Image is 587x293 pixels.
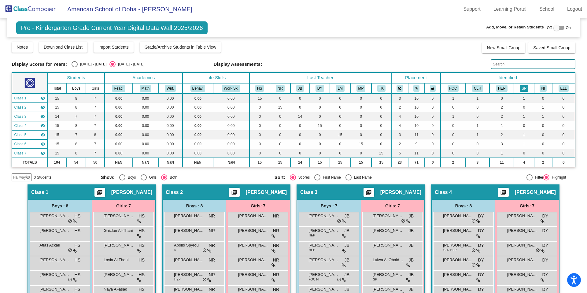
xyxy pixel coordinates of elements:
[40,151,45,156] mat-icon: visibility
[47,139,66,149] td: 15
[66,112,86,121] td: 7
[350,139,371,149] td: 15
[101,174,270,180] mat-radio-group: Select an option
[105,121,133,130] td: 0.00
[466,149,490,158] td: 0
[231,189,238,198] mat-icon: picture_as_pdf
[183,103,213,112] td: 0.00
[12,158,47,167] td: TOTALS
[330,158,350,167] td: 15
[66,158,86,167] td: 54
[183,158,213,167] td: NaN
[133,139,158,149] td: 0.00
[310,94,330,103] td: 0
[12,121,47,130] td: Diane Younes - No Class Name
[290,149,309,158] td: 0
[365,189,372,198] mat-icon: picture_as_pdf
[533,45,570,50] span: Saved Small Group
[183,72,249,83] th: Life Skills
[514,149,534,158] td: 0
[105,112,133,121] td: 0.00
[552,94,575,103] td: 0
[534,130,552,139] td: 0
[489,121,514,130] td: 1
[86,121,105,130] td: 7
[86,83,105,94] th: Girls
[425,112,441,121] td: 0
[133,94,158,103] td: 0.00
[371,139,391,149] td: 0
[12,112,47,121] td: Jennifer Bendriss - No Class Name
[350,121,371,130] td: 0
[158,94,183,103] td: 0.00
[408,139,425,149] td: 9
[371,103,391,112] td: 0
[101,175,115,180] span: Show:
[552,121,575,130] td: 0
[158,112,183,121] td: 0.00
[12,61,67,67] span: Display Scores for Years:
[290,139,309,149] td: 0
[47,158,66,167] td: 104
[310,139,330,149] td: 0
[466,130,490,139] td: 1
[12,94,47,103] td: Hannah Staley - No Class Name
[47,94,66,103] td: 15
[350,83,371,94] th: Monica Perez
[213,112,249,121] td: 0.00
[213,130,249,139] td: 0.00
[350,130,371,139] td: 0
[330,149,350,158] td: 0
[147,175,157,180] div: Girls
[391,149,408,158] td: 5
[222,85,240,92] button: Work Sk.
[559,85,569,92] button: ELL
[310,83,330,94] th: Diane Younes
[112,85,125,92] button: Read.
[249,94,270,103] td: 15
[40,132,45,137] mat-icon: visibility
[44,45,83,50] span: Download Class List
[364,188,374,197] button: Print Students Details
[270,158,291,167] td: 15
[371,130,391,139] td: 0
[290,130,309,139] td: 0
[514,112,534,121] td: 1
[425,94,441,103] td: 0
[16,21,207,34] span: Pre - Kindergarten Grade Current Year Digital Data Wall 2025/2026
[391,112,408,121] td: 4
[310,112,330,121] td: 0
[98,45,129,50] span: Import Students
[552,112,575,121] td: 0
[489,83,514,94] th: Parent requires High Energy
[441,94,465,103] td: 1
[466,158,490,167] td: 3
[183,121,213,130] td: 0.00
[158,121,183,130] td: 0.00
[534,83,552,94] th: Non Independent Work Habits
[448,85,459,92] button: FOC
[466,103,490,112] td: 0
[441,149,465,158] td: 0
[441,72,575,83] th: Identified
[547,25,552,31] span: Off
[552,83,575,94] th: English Language Learner
[47,112,66,121] td: 14
[158,139,183,149] td: 0.00
[158,103,183,112] td: 0.00
[514,83,534,94] th: Parent is Staff Member
[72,61,144,67] mat-radio-group: Select an option
[270,121,291,130] td: 0
[528,42,575,53] button: Saved Small Group
[391,94,408,103] td: 3
[489,158,514,167] td: 11
[408,83,425,94] th: Keep with students
[213,103,249,112] td: 0.00
[213,121,249,130] td: 0.00
[105,130,133,139] td: 0.00
[140,85,151,92] button: Math
[391,103,408,112] td: 2
[552,158,575,167] td: 0
[213,158,249,167] td: NaN
[14,150,26,156] span: Class 7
